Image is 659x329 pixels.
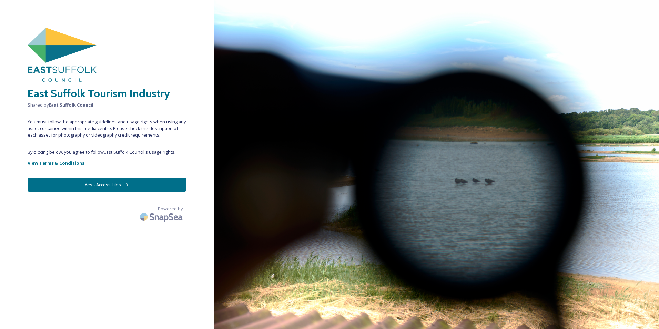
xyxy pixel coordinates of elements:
span: Powered by [158,206,183,212]
button: Yes - Access Files [28,178,186,192]
img: SnapSea Logo [138,209,186,225]
span: By clicking below, you agree to follow East Suffolk Council 's usage rights. [28,149,186,156]
strong: View Terms & Conditions [28,160,84,166]
a: View Terms & Conditions [28,159,186,167]
span: Shared by [28,102,186,108]
img: East%20Suffolk%20Council.png [28,28,97,82]
strong: East Suffolk Council [49,102,93,108]
h2: East Suffolk Tourism Industry [28,85,186,102]
span: You must follow the appropriate guidelines and usage rights when using any asset contained within... [28,119,186,139]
